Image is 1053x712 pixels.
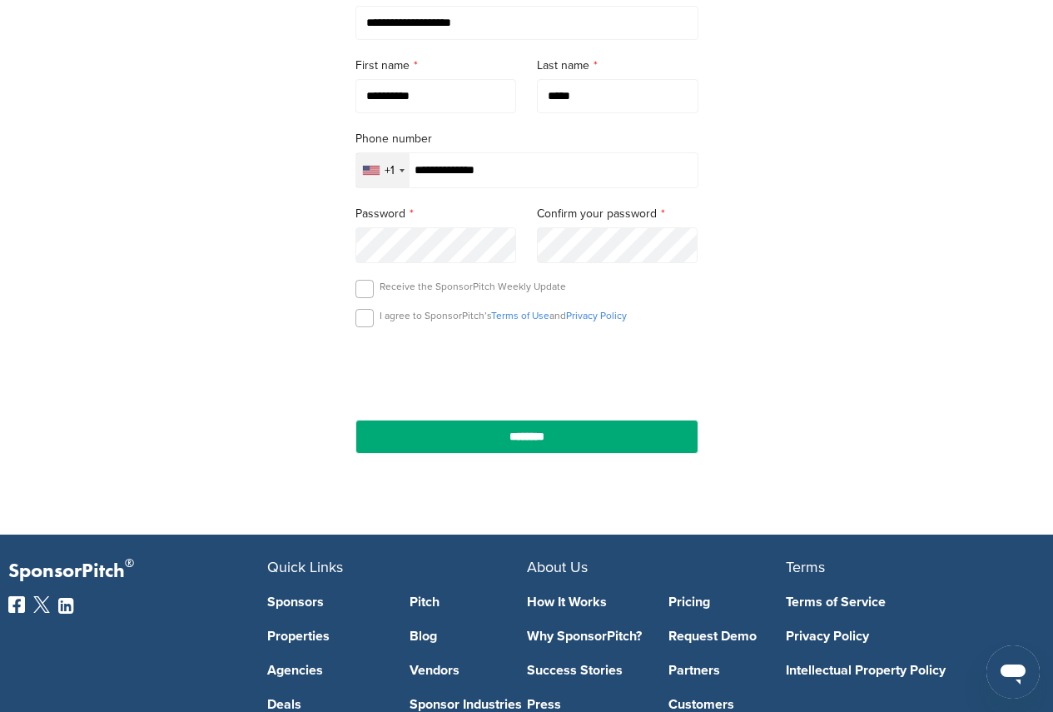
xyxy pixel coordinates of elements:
a: Sponsor Industries [410,698,527,711]
p: I agree to SponsorPitch’s and [380,309,627,322]
a: Request Demo [668,630,786,643]
a: Sponsors [267,595,385,609]
label: First name [355,57,517,75]
a: Press [527,698,644,711]
a: Customers [668,698,786,711]
a: How It Works [527,595,644,609]
label: Phone number [355,130,698,148]
div: Selected country [356,153,410,187]
a: Terms of Use [491,310,549,321]
div: +1 [385,165,395,177]
span: ® [125,553,134,574]
img: Facebook [8,596,25,613]
a: Deals [267,698,385,711]
p: Receive the SponsorPitch Weekly Update [380,280,566,293]
a: Blog [410,630,527,643]
img: Twitter [33,596,50,613]
a: Success Stories [527,664,644,677]
span: About Us [527,558,588,576]
a: Privacy Policy [566,310,627,321]
label: Confirm your password [537,205,698,223]
iframe: reCAPTCHA [432,346,622,396]
a: Pitch [410,595,527,609]
a: Why SponsorPitch? [527,630,644,643]
a: Properties [267,630,385,643]
label: Last name [537,57,698,75]
a: Vendors [410,664,527,677]
a: Intellectual Property Policy [786,664,1020,677]
a: Pricing [668,595,786,609]
a: Agencies [267,664,385,677]
span: Quick Links [267,558,343,576]
label: Password [355,205,517,223]
span: Terms [786,558,825,576]
p: SponsorPitch [8,560,267,584]
a: Privacy Policy [786,630,1020,643]
iframe: Button to launch messaging window [986,645,1040,699]
a: Terms of Service [786,595,1020,609]
a: Partners [668,664,786,677]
